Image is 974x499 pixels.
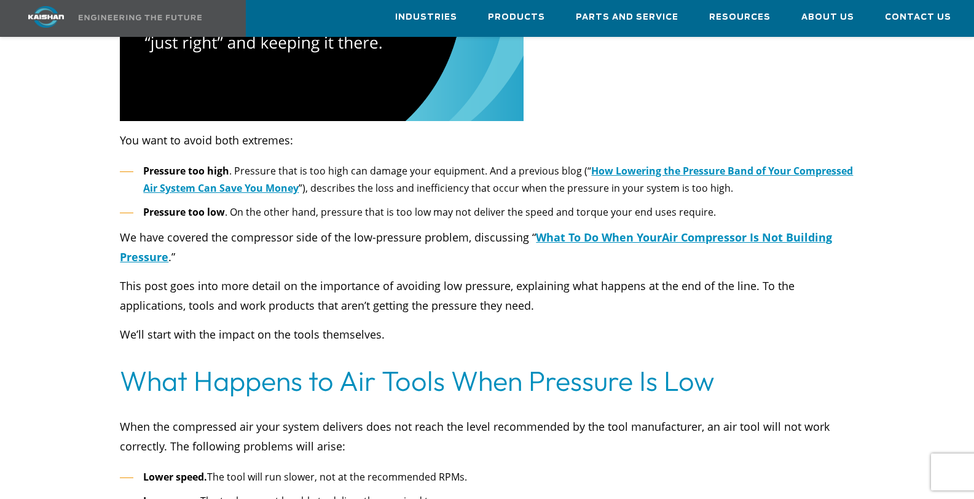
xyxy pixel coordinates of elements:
[143,470,207,484] b: Lower speed.
[801,1,854,34] a: About Us
[576,10,678,25] span: Parts and Service
[709,1,771,34] a: Resources
[120,162,854,197] li: . Pressure that is too high can damage your equipment. And a previous blog (“ ”), describes the l...
[120,203,854,221] li: . On the other hand, pressure that is too low may not deliver the speed and torque your end uses ...
[120,417,854,456] p: When the compressed air your system delivers does not reach the level recommended by the tool man...
[395,1,457,34] a: Industries
[536,230,662,245] span: What To Do When Your
[120,227,854,267] p: We have covered the compressor side of the low-pressure problem, discussing “
[885,10,951,25] span: Contact Us
[709,10,771,25] span: Resources
[79,15,202,20] img: Engineering the future
[801,10,854,25] span: About Us
[120,324,854,344] p: We’ll start with the impact on the tools themselves.
[395,10,457,25] span: Industries
[168,249,175,264] span: .”
[143,164,229,178] b: Pressure too high
[120,130,854,150] p: You want to avoid both extremes:
[120,276,854,315] p: This post goes into more detail on the importance of avoiding low pressure, explaining what happe...
[120,364,854,398] h2: What Happens to Air Tools When Pressure Is Low
[488,10,545,25] span: Products
[488,1,545,34] a: Products
[143,205,225,219] b: Pressure too low
[885,1,951,34] a: Contact Us
[120,468,854,486] li: The tool will run slower, not at the recommended RPMs.
[576,1,678,34] a: Parts and Service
